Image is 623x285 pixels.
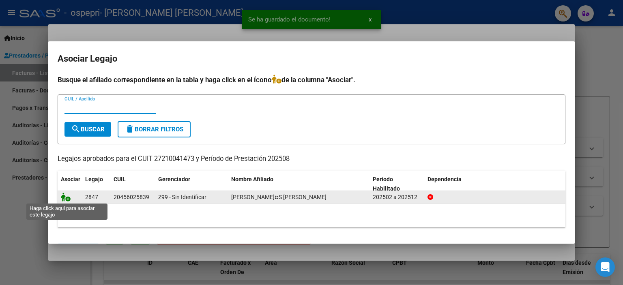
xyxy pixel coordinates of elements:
datatable-header-cell: Nombre Afiliado [228,171,370,197]
mat-icon: delete [125,124,135,134]
span: Borrar Filtros [125,126,183,133]
p: Legajos aprobados para el CUIT 27210041473 y Período de Prestación 202508 [58,154,565,164]
button: Buscar [64,122,111,137]
span: Gerenciador [158,176,190,182]
datatable-header-cell: Periodo Habilitado [370,171,424,197]
span: Nombre Afiliado [231,176,273,182]
div: Open Intercom Messenger [595,257,615,277]
h4: Busque el afiliado correspondiente en la tabla y haga click en el ícono de la columna "Asociar". [58,75,565,85]
span: MARCHESINI TOM¤S EMILIANO [231,194,327,200]
datatable-header-cell: Dependencia [424,171,566,197]
div: 1 registros [58,207,565,227]
datatable-header-cell: Asociar [58,171,82,197]
span: CUIL [114,176,126,182]
h2: Asociar Legajo [58,51,565,66]
datatable-header-cell: CUIL [110,171,155,197]
datatable-header-cell: Legajo [82,171,110,197]
span: Asociar [61,176,80,182]
button: Borrar Filtros [118,121,191,137]
div: 202502 a 202512 [373,193,421,202]
span: Dependencia [428,176,462,182]
span: Periodo Habilitado [373,176,400,192]
mat-icon: search [71,124,81,134]
span: 2847 [85,194,98,200]
datatable-header-cell: Gerenciador [155,171,228,197]
span: Legajo [85,176,103,182]
span: Z99 - Sin Identificar [158,194,206,200]
div: 20456025839 [114,193,149,202]
span: Buscar [71,126,105,133]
